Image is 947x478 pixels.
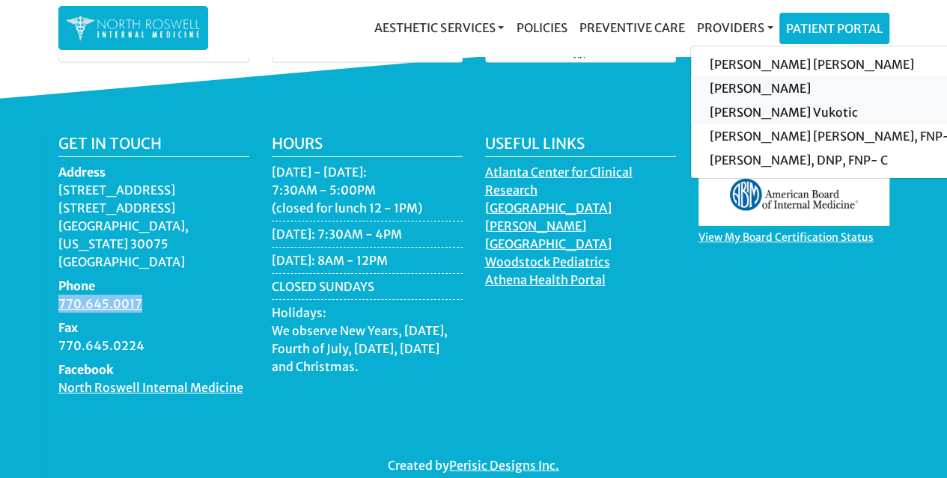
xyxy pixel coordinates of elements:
[485,135,676,157] h5: Useful Links
[58,456,889,474] p: Created by
[272,251,463,274] li: [DATE]: 8AM - 12PM
[272,163,463,221] li: [DATE] - [DATE]: 7:30AM - 5:00PM (closed for lunch 12 - 1PM)
[485,272,606,291] a: Athena Health Portal
[449,458,559,477] a: Perisic Designs Inc.
[698,163,889,226] img: aboim_logo.gif
[58,380,243,399] a: North Roswell Internal Medicine
[58,135,249,157] h5: Get in touch
[58,181,249,271] dd: [STREET_ADDRESS] [STREET_ADDRESS] [GEOGRAPHIC_DATA], [US_STATE] 30075 [GEOGRAPHIC_DATA]
[58,163,249,181] dt: Address
[272,278,463,300] li: CLOSED SUNDAYS
[58,277,249,295] dt: Phone
[58,296,142,315] a: 770.645.0017
[58,319,249,337] dt: Fax
[272,304,463,379] li: Holidays: We observe New Years, [DATE], Fourth of July, [DATE], [DATE] and Christmas.
[485,200,612,237] a: [GEOGRAPHIC_DATA][PERSON_NAME]
[58,337,249,355] dd: 770.645.0224
[485,254,610,273] a: Woodstock Pediatrics
[780,13,889,43] a: Patient Portal
[573,13,690,43] a: Preventive Care
[510,13,573,43] a: Policies
[66,13,201,43] img: North Roswell Internal Medicine
[368,13,510,43] a: Aesthetic Services
[272,225,463,248] li: [DATE]: 7:30AM - 4PM
[58,361,249,379] dt: Facebook
[698,230,874,248] a: View My Board Certification Status
[485,165,633,201] a: Atlanta Center for Clinical Research
[272,135,463,157] h5: Hours
[690,13,779,43] a: Providers
[485,236,612,255] a: [GEOGRAPHIC_DATA]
